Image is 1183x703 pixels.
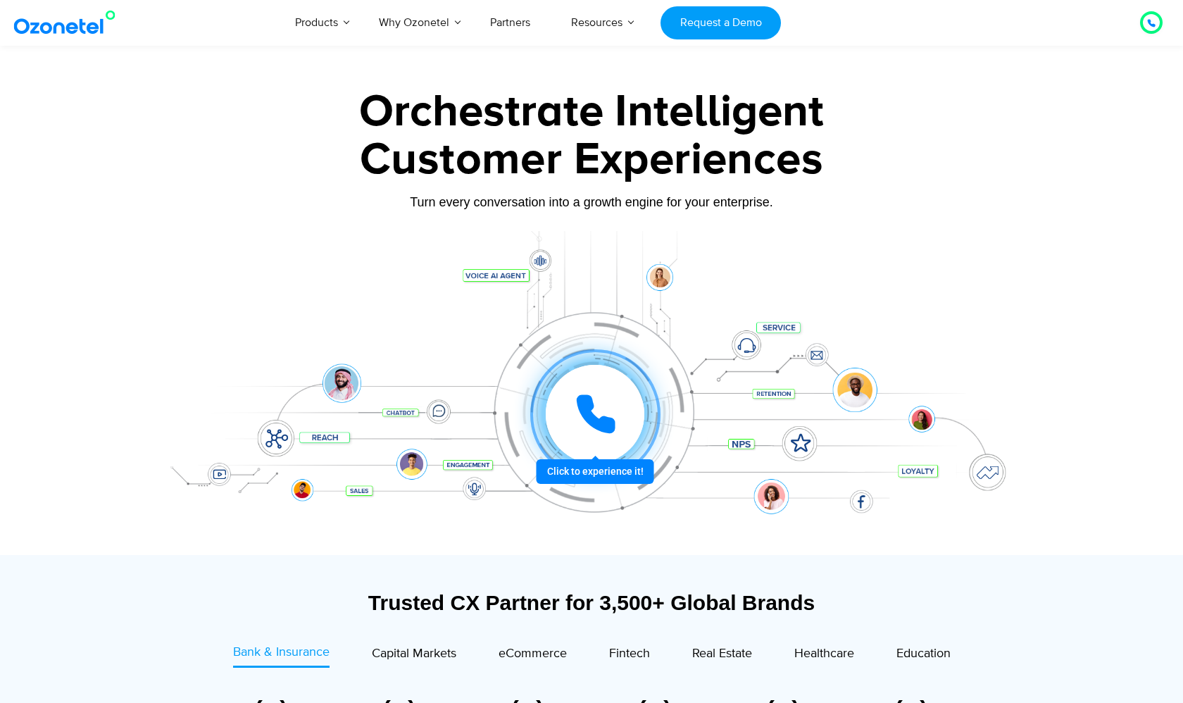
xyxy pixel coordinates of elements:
span: Bank & Insurance [233,645,330,660]
a: Real Estate [692,643,752,668]
div: Turn every conversation into a growth engine for your enterprise. [151,194,1032,210]
span: Healthcare [794,646,854,661]
div: Orchestrate Intelligent [151,89,1032,135]
a: Fintech [609,643,650,668]
a: Healthcare [794,643,854,668]
a: eCommerce [499,643,567,668]
div: Customer Experiences [151,126,1032,194]
span: Education [896,646,951,661]
a: Capital Markets [372,643,456,668]
span: Real Estate [692,646,752,661]
span: Fintech [609,646,650,661]
a: Education [896,643,951,668]
a: Bank & Insurance [233,643,330,668]
span: eCommerce [499,646,567,661]
a: Request a Demo [661,6,781,39]
span: Capital Markets [372,646,456,661]
div: Trusted CX Partner for 3,500+ Global Brands [158,590,1025,615]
